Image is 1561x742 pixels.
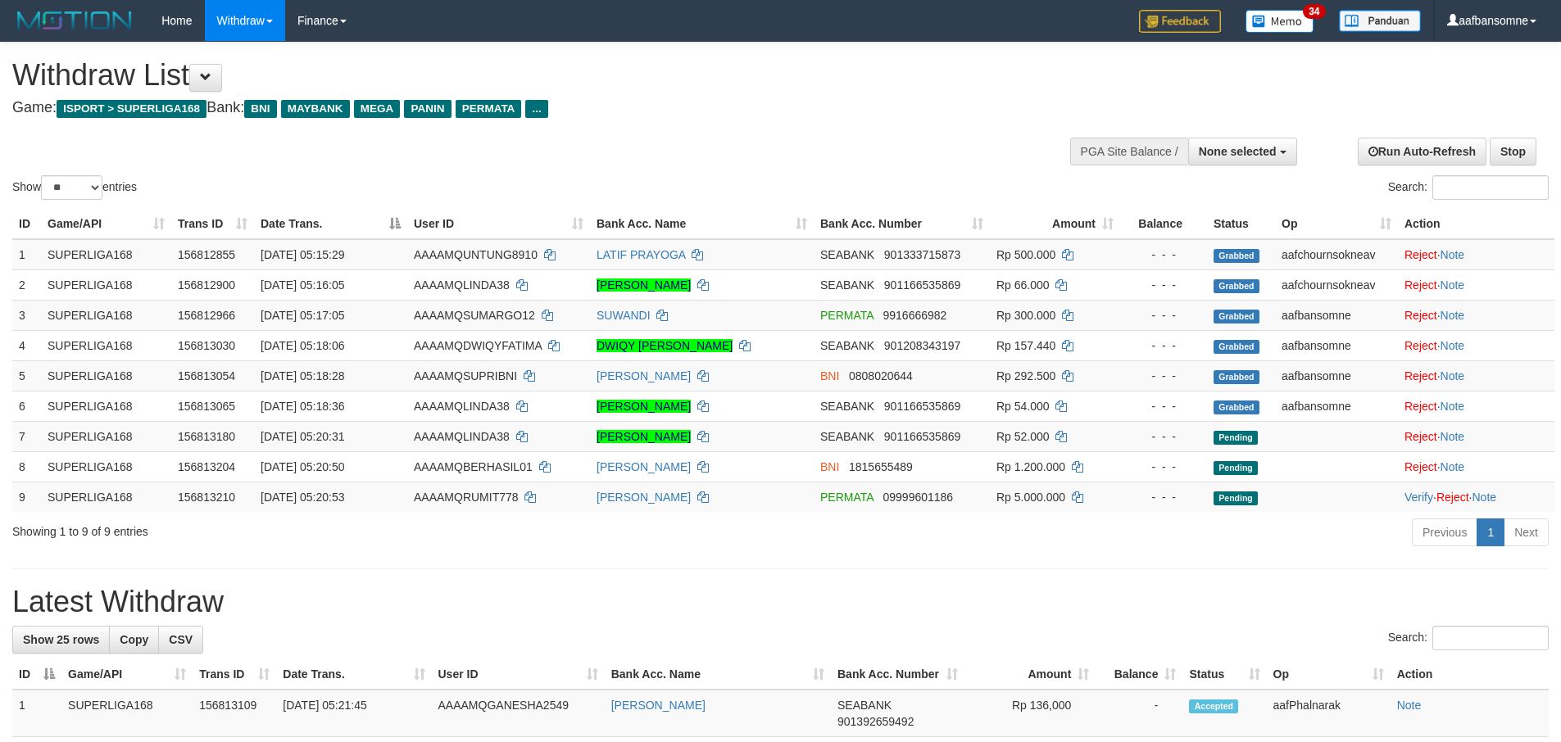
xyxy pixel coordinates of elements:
a: Verify [1404,491,1433,504]
span: PERMATA [820,309,874,322]
div: - - - [1127,247,1200,263]
span: Grabbed [1214,310,1259,323]
a: Note [1441,309,1465,322]
span: [DATE] 05:18:36 [261,400,344,413]
th: Bank Acc. Number: activate to sort column ascending [831,659,964,690]
td: · [1398,451,1554,482]
a: Reject [1404,309,1437,322]
span: Rp 5.000.000 [996,491,1065,504]
td: 6 [12,391,41,421]
img: Button%20Memo.svg [1246,10,1314,33]
span: Grabbed [1214,279,1259,293]
td: SUPERLIGA168 [41,269,171,300]
td: SUPERLIGA168 [41,391,171,421]
div: - - - [1127,307,1200,323]
td: · [1398,330,1554,360]
td: 4 [12,330,41,360]
span: [DATE] 05:20:31 [261,430,344,443]
span: SEABANK [820,278,874,292]
th: Game/API: activate to sort column ascending [41,209,171,239]
a: Copy [109,626,159,654]
span: AAAAMQLINDA38 [414,400,510,413]
span: Copy 901166535869 to clipboard [884,278,960,292]
td: aafbansomne [1275,300,1398,330]
a: Reject [1404,430,1437,443]
td: SUPERLIGA168 [41,451,171,482]
span: [DATE] 05:20:53 [261,491,344,504]
img: panduan.png [1339,10,1421,32]
span: Grabbed [1214,400,1259,414]
th: Trans ID: activate to sort column ascending [171,209,254,239]
a: SUWANDI [597,309,651,322]
a: Note [1472,491,1496,504]
a: Stop [1490,138,1536,165]
span: AAAAMQUNTUNG8910 [414,248,538,261]
th: Amount: activate to sort column ascending [964,659,1096,690]
input: Search: [1432,175,1549,200]
a: Note [1397,699,1422,712]
span: PANIN [404,100,451,118]
span: Copy 901166535869 to clipboard [884,430,960,443]
td: SUPERLIGA168 [41,421,171,451]
span: Pending [1214,431,1258,445]
td: · · [1398,482,1554,512]
a: 1 [1477,518,1504,546]
span: AAAAMQBERHASIL01 [414,460,533,473]
span: [DATE] 05:18:06 [261,339,344,352]
span: Copy [120,633,148,646]
td: SUPERLIGA168 [41,482,171,512]
span: Copy 901208343197 to clipboard [884,339,960,352]
a: LATIF PRAYOGA [597,248,685,261]
span: Pending [1214,491,1258,505]
td: SUPERLIGA168 [41,239,171,270]
span: BNI [820,460,839,473]
span: Grabbed [1214,370,1259,384]
td: [DATE] 05:21:45 [276,690,431,737]
a: Reject [1404,460,1437,473]
span: AAAAMQSUMARGO12 [414,309,535,322]
a: Next [1504,518,1549,546]
a: Reject [1436,491,1469,504]
span: [DATE] 05:20:50 [261,460,344,473]
span: 156813065 [178,400,235,413]
a: Note [1441,460,1465,473]
a: Reject [1404,339,1437,352]
td: SUPERLIGA168 [61,690,193,737]
td: aafbansomne [1275,360,1398,391]
span: SEABANK [837,699,892,712]
td: 156813109 [193,690,276,737]
td: aafchournsokneav [1275,239,1398,270]
th: User ID: activate to sort column ascending [432,659,605,690]
th: Balance: activate to sort column ascending [1096,659,1182,690]
span: MEGA [354,100,401,118]
span: Rp 66.000 [996,278,1050,292]
span: None selected [1199,145,1277,158]
td: SUPERLIGA168 [41,330,171,360]
span: [DATE] 05:18:28 [261,369,344,382]
th: Game/API: activate to sort column ascending [61,659,193,690]
span: SEABANK [820,339,874,352]
span: Rp 52.000 [996,430,1050,443]
th: Bank Acc. Number: activate to sort column ascending [814,209,990,239]
td: - [1096,690,1182,737]
td: · [1398,300,1554,330]
span: AAAAMQLINDA38 [414,430,510,443]
th: ID [12,209,41,239]
td: aafbansomne [1275,330,1398,360]
td: · [1398,360,1554,391]
span: SEABANK [820,248,874,261]
div: - - - [1127,277,1200,293]
div: - - - [1127,368,1200,384]
span: Grabbed [1214,340,1259,354]
span: SEABANK [820,400,874,413]
a: Reject [1404,248,1437,261]
a: CSV [158,626,203,654]
td: 7 [12,421,41,451]
a: Note [1441,400,1465,413]
a: [PERSON_NAME] [611,699,706,712]
span: BNI [820,369,839,382]
span: PERMATA [820,491,874,504]
a: Reject [1404,369,1437,382]
th: Balance [1120,209,1207,239]
span: 34 [1303,4,1325,19]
